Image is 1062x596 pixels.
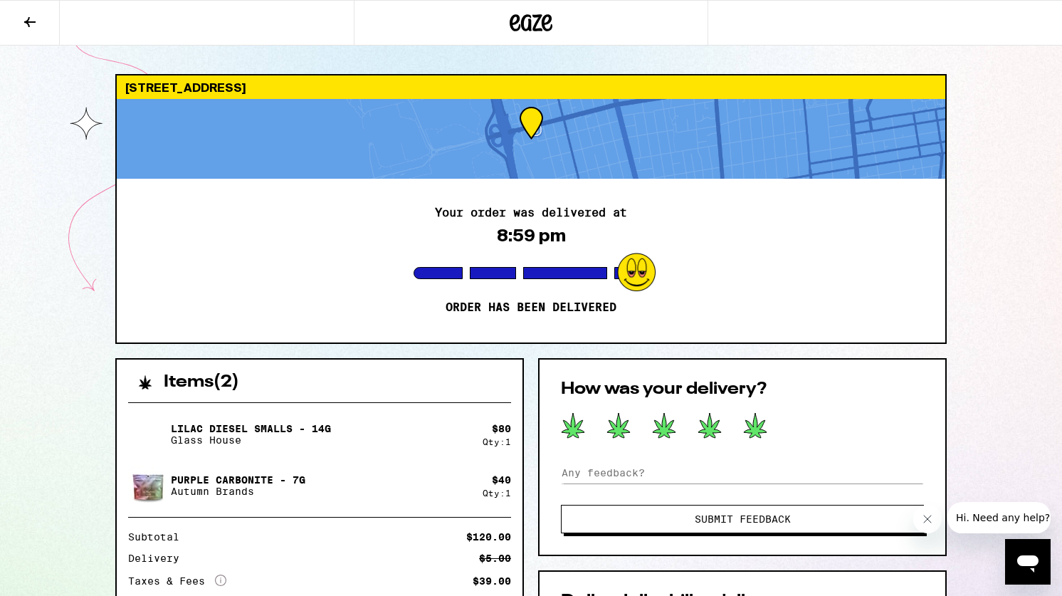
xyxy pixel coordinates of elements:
[497,226,566,246] div: 8:59 pm
[492,423,511,434] div: $ 80
[171,474,305,486] p: Purple Carbonite - 7g
[695,514,791,524] span: Submit Feedback
[473,576,511,586] div: $39.00
[466,532,511,542] div: $120.00
[1005,539,1051,585] iframe: Button to launch messaging window
[128,553,189,563] div: Delivery
[171,434,331,446] p: Glass House
[947,502,1051,533] iframe: Message from company
[913,505,942,533] iframe: Close message
[128,466,168,506] img: Purple Carbonite - 7g
[483,488,511,498] div: Qty: 1
[446,300,616,315] p: Order has been delivered
[164,374,239,391] h2: Items ( 2 )
[492,474,511,486] div: $ 40
[117,75,945,99] div: [STREET_ADDRESS]
[561,462,924,483] input: Any feedback?
[479,553,511,563] div: $5.00
[171,486,305,497] p: Autumn Brands
[128,532,189,542] div: Subtotal
[128,414,168,454] img: Lilac Diesel Smalls - 14g
[128,575,226,587] div: Taxes & Fees
[435,207,627,219] h2: Your order was delivered at
[483,437,511,446] div: Qty: 1
[561,505,924,533] button: Submit Feedback
[171,423,331,434] p: Lilac Diesel Smalls - 14g
[561,381,924,398] h2: How was your delivery?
